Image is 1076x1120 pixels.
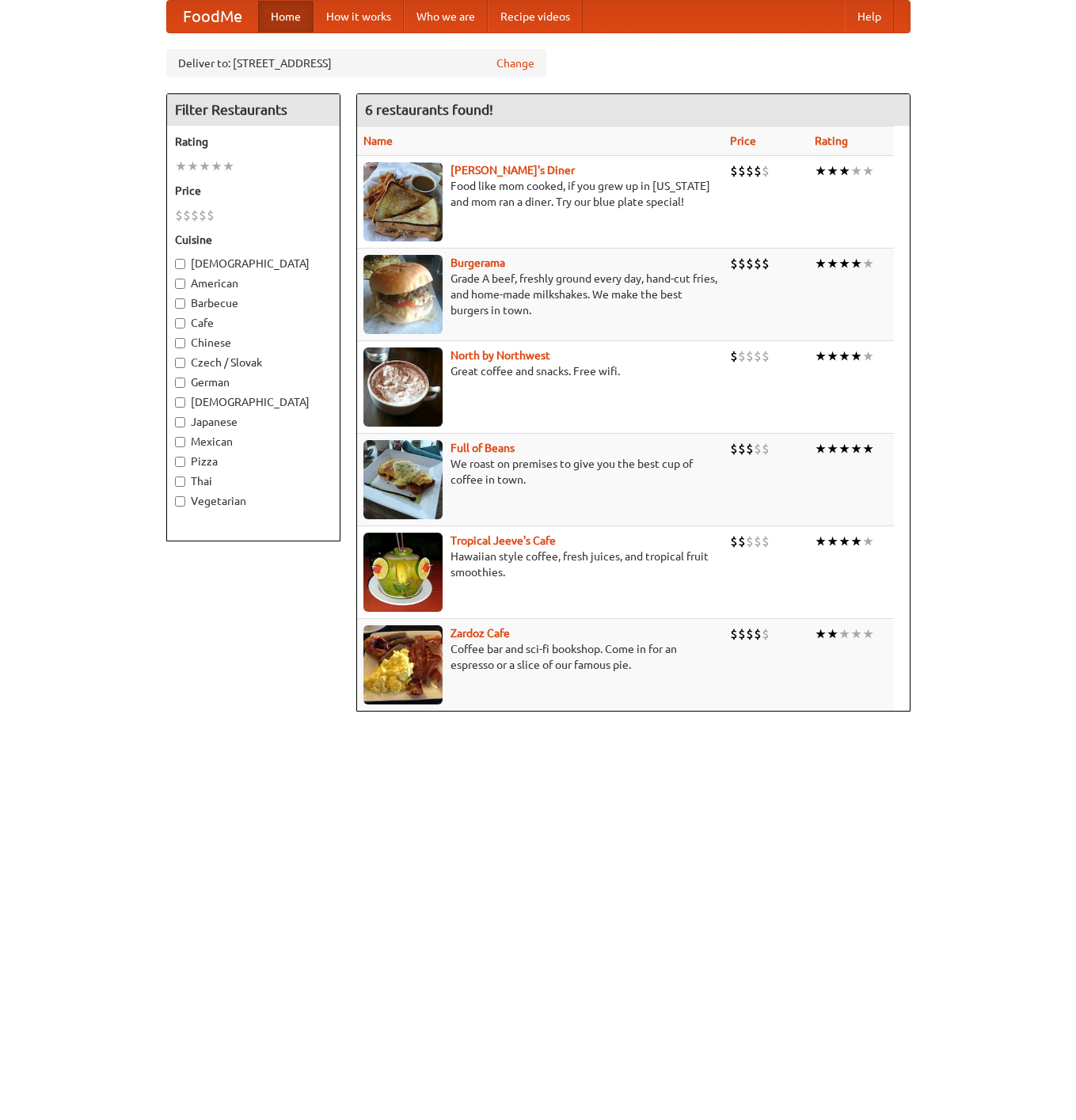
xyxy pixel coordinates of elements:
[199,158,211,175] li: ★
[175,232,332,248] h5: Cuisine
[754,440,762,457] li: $
[175,496,185,507] input: Vegetarian
[746,440,754,457] li: $
[187,158,199,175] li: ★
[363,162,443,241] img: sallys.jpg
[838,625,850,643] li: ★
[363,271,717,318] p: Grade A beef, freshly ground every day, hand-cut fries, and home-made milkshakes. We make the bes...
[175,338,185,348] input: Chinese
[363,347,443,427] img: north.jpg
[838,533,850,550] li: ★
[730,255,738,272] li: $
[175,454,332,469] label: Pizza
[738,347,746,365] li: $
[451,534,556,547] a: Tropical Jeeve's Cafe
[363,440,443,519] img: beans.jpg
[222,158,234,175] li: ★
[451,627,510,640] a: Zardoz Cafe
[175,279,185,289] input: American
[207,207,215,224] li: $
[363,456,717,488] p: We roast on premises to give you the best cup of coffee in town.
[175,315,332,331] label: Cafe
[754,347,762,365] li: $
[175,207,183,224] li: $
[838,162,850,180] li: ★
[175,259,185,269] input: [DEMOGRAPHIC_DATA]
[175,374,332,390] label: German
[175,183,332,199] h5: Price
[191,207,199,224] li: $
[762,625,770,643] li: $
[815,347,827,365] li: ★
[762,533,770,550] li: $
[850,533,862,550] li: ★
[850,625,862,643] li: ★
[175,134,332,150] h5: Rating
[730,135,756,147] a: Price
[827,625,838,643] li: ★
[363,255,443,334] img: burgerama.jpg
[175,158,187,175] li: ★
[738,625,746,643] li: $
[738,533,746,550] li: $
[827,162,838,180] li: ★
[746,255,754,272] li: $
[754,625,762,643] li: $
[730,440,738,457] li: $
[754,162,762,180] li: $
[314,1,404,32] a: How it works
[815,162,827,180] li: ★
[746,347,754,365] li: $
[183,207,191,224] li: $
[862,162,874,180] li: ★
[762,255,770,272] li: $
[815,255,827,272] li: ★
[175,473,332,489] label: Thai
[175,434,332,450] label: Mexican
[404,1,488,32] a: Who we are
[730,625,738,643] li: $
[175,358,185,368] input: Czech / Slovak
[175,298,185,309] input: Barbecue
[815,533,827,550] li: ★
[496,55,534,71] a: Change
[838,440,850,457] li: ★
[175,476,185,487] input: Thai
[762,347,770,365] li: $
[175,275,332,291] label: American
[363,178,717,210] p: Food like mom cooked, if you grew up in [US_STATE] and mom ran a diner. Try our blue plate special!
[730,162,738,180] li: $
[175,457,185,467] input: Pizza
[762,162,770,180] li: $
[451,349,550,362] a: North by Northwest
[175,493,332,509] label: Vegetarian
[746,533,754,550] li: $
[451,256,505,269] b: Burgerama
[175,295,332,311] label: Barbecue
[838,347,850,365] li: ★
[211,158,222,175] li: ★
[815,135,848,147] a: Rating
[815,625,827,643] li: ★
[363,625,443,704] img: zardoz.jpg
[827,440,838,457] li: ★
[862,347,874,365] li: ★
[175,437,185,447] input: Mexican
[827,255,838,272] li: ★
[175,335,332,351] label: Chinese
[363,533,443,612] img: jeeves.jpg
[850,255,862,272] li: ★
[451,164,575,177] a: [PERSON_NAME]'s Diner
[746,625,754,643] li: $
[365,102,493,117] ng-pluralize: 6 restaurants found!
[762,440,770,457] li: $
[746,162,754,180] li: $
[827,533,838,550] li: ★
[451,442,515,454] a: Full of Beans
[167,94,340,126] h4: Filter Restaurants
